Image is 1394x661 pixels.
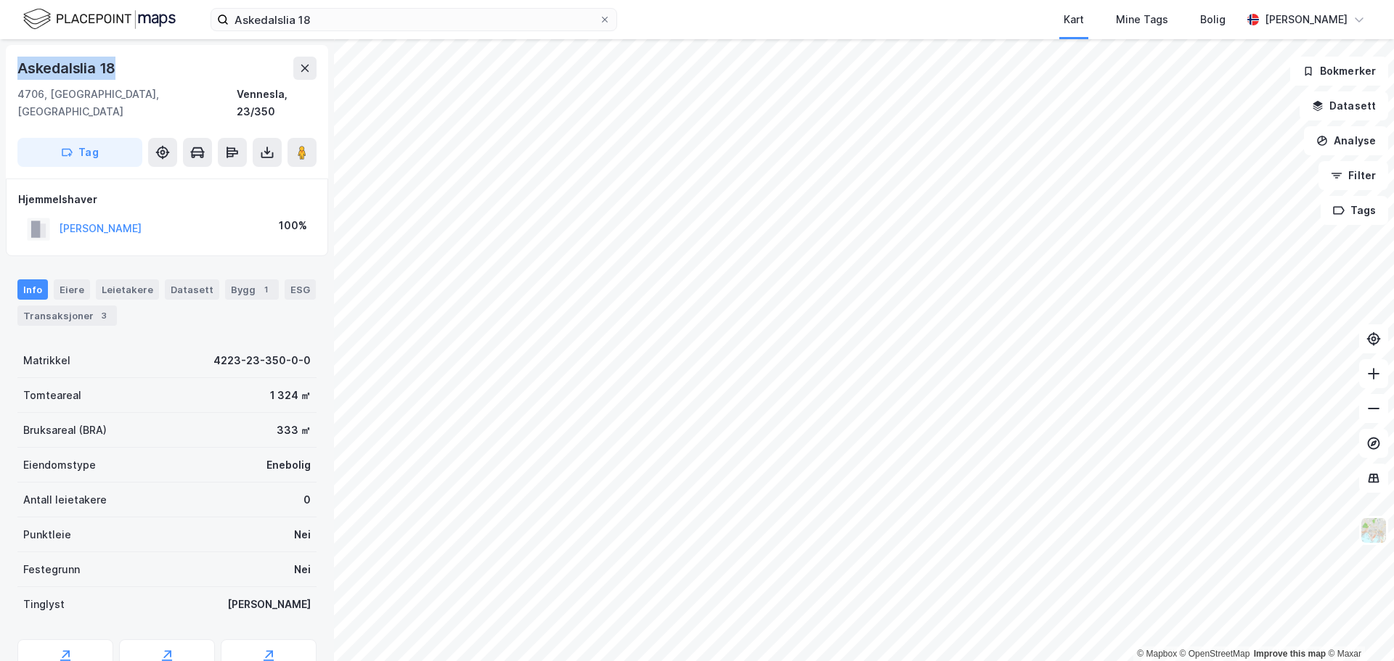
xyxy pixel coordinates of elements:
div: [PERSON_NAME] [227,596,311,613]
button: Tags [1321,196,1388,225]
div: Bruksareal (BRA) [23,422,107,439]
div: Kontrollprogram for chat [1321,591,1394,661]
button: Datasett [1300,91,1388,120]
div: 4223-23-350-0-0 [213,352,311,369]
div: Tomteareal [23,387,81,404]
div: ESG [285,279,316,300]
div: Leietakere [96,279,159,300]
div: Info [17,279,48,300]
div: Transaksjoner [17,305,117,326]
div: 333 ㎡ [277,422,311,439]
div: Vennesla, 23/350 [237,86,317,120]
button: Bokmerker [1290,57,1388,86]
div: 1 324 ㎡ [270,387,311,404]
div: Festegrunn [23,561,80,578]
img: logo.f888ab2527a4732fd821a326f86c7f29.svg [23,7,176,32]
div: 1 [258,282,273,297]
button: Tag [17,138,142,167]
button: Analyse [1304,126,1388,155]
div: Bolig [1200,11,1226,28]
div: Antall leietakere [23,491,107,509]
div: Kart [1064,11,1084,28]
button: Filter [1318,161,1388,190]
div: [PERSON_NAME] [1265,11,1348,28]
div: Bygg [225,279,279,300]
input: Søk på adresse, matrikkel, gårdeiere, leietakere eller personer [229,9,599,30]
iframe: Chat Widget [1321,591,1394,661]
div: Hjemmelshaver [18,191,316,208]
div: 0 [303,491,311,509]
div: 4706, [GEOGRAPHIC_DATA], [GEOGRAPHIC_DATA] [17,86,237,120]
div: Enebolig [266,456,311,474]
div: Tinglyst [23,596,65,613]
div: Nei [294,561,311,578]
div: 100% [279,217,307,234]
div: Eiere [54,279,90,300]
div: Punktleie [23,526,71,543]
div: Askedalslia 18 [17,57,118,80]
div: Eiendomstype [23,456,96,474]
div: Matrikkel [23,352,70,369]
div: Nei [294,526,311,543]
div: 3 [97,308,111,323]
a: Mapbox [1137,649,1177,659]
div: Datasett [165,279,219,300]
img: Z [1360,517,1387,544]
div: Mine Tags [1116,11,1168,28]
a: Improve this map [1254,649,1326,659]
a: OpenStreetMap [1180,649,1250,659]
